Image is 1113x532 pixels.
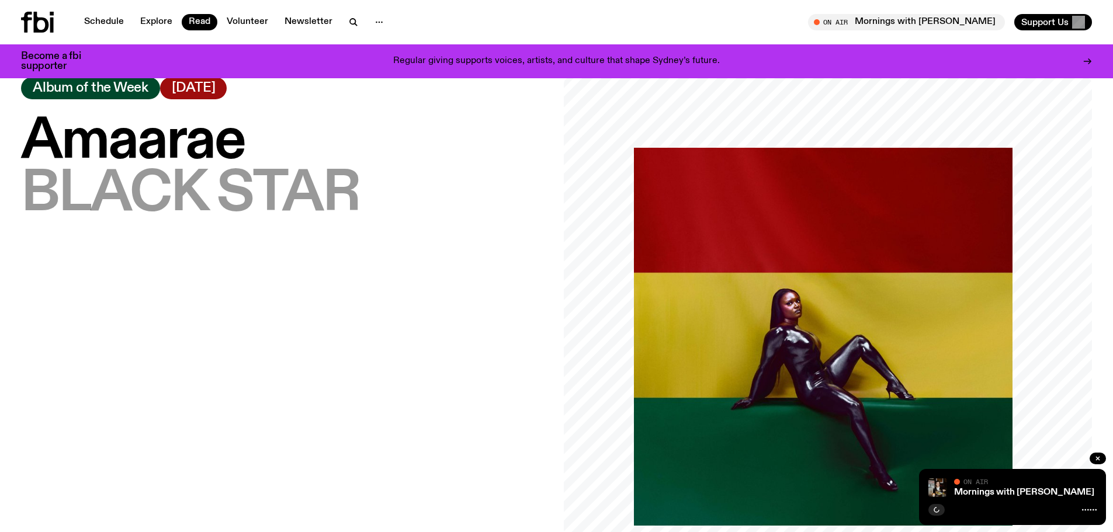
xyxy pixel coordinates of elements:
img: Sam blankly stares at the camera, brightly lit by a camera flash wearing a hat collared shirt and... [928,478,947,497]
a: Explore [133,14,179,30]
h3: Become a fbi supporter [21,51,96,71]
span: Support Us [1021,17,1069,27]
a: Mornings with [PERSON_NAME] [954,488,1094,497]
a: Newsletter [278,14,339,30]
span: On Air [963,478,988,485]
button: Support Us [1014,14,1092,30]
a: Read [182,14,217,30]
button: On AirMornings with [PERSON_NAME] [808,14,1005,30]
span: Album of the Week [33,82,148,95]
span: Amaarae [21,113,245,171]
a: Schedule [77,14,131,30]
span: [DATE] [172,82,216,95]
a: Volunteer [220,14,275,30]
span: BLACK STAR [21,165,359,224]
p: Regular giving supports voices, artists, and culture that shape Sydney’s future. [393,56,720,67]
